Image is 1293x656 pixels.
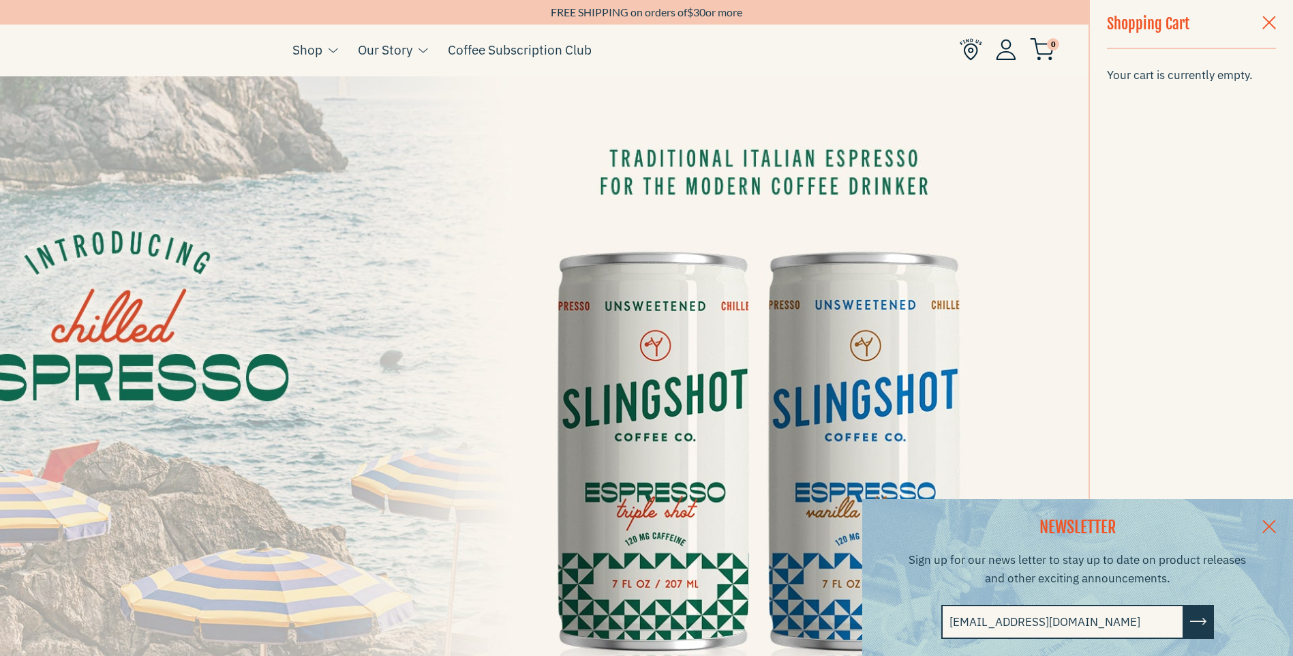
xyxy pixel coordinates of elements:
[1030,38,1054,61] img: cart
[358,40,412,60] a: Our Story
[907,551,1248,588] p: Sign up for our news letter to stay up to date on product releases and other exciting announcements.
[960,38,982,61] img: Find Us
[907,516,1248,539] h2: NEWSLETTER
[996,39,1016,60] img: Account
[448,40,592,60] a: Coffee Subscription Club
[941,605,1184,639] input: email@example.com
[687,5,693,18] span: $
[1030,42,1054,58] a: 0
[292,40,322,60] a: Shop
[1107,66,1276,85] p: Your cart is currently empty.
[1047,38,1059,50] span: 0
[693,5,705,18] span: 30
